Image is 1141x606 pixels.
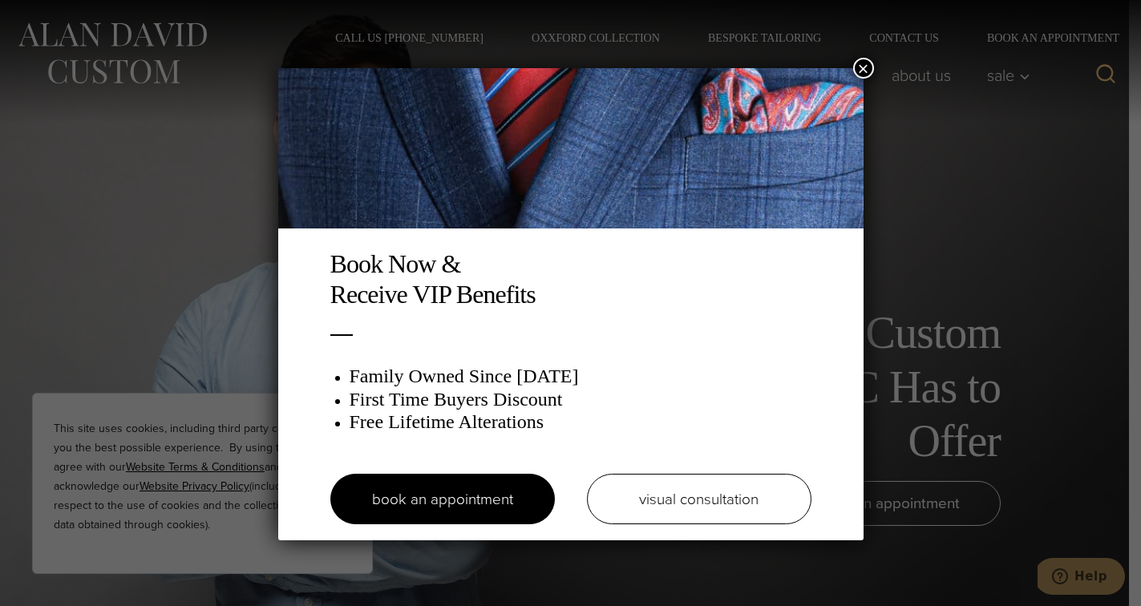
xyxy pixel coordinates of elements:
[330,248,811,310] h2: Book Now & Receive VIP Benefits
[587,474,811,524] a: visual consultation
[330,474,555,524] a: book an appointment
[350,388,811,411] h3: First Time Buyers Discount
[37,11,70,26] span: Help
[853,58,874,79] button: Close
[350,410,811,434] h3: Free Lifetime Alterations
[350,365,811,388] h3: Family Owned Since [DATE]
